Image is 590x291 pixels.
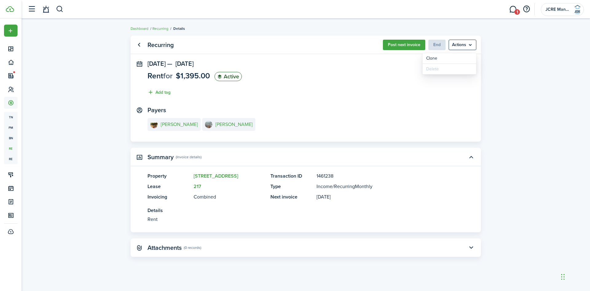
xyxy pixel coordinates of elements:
[134,40,144,50] a: Go back
[150,121,158,128] img: Kadiatu Sesay
[194,183,201,190] a: 217
[449,40,476,50] menu-btn: Actions
[176,70,210,81] span: $1,395.00
[147,216,446,223] panel-main-description: Rent
[147,193,191,201] panel-main-title: Invoicing
[163,70,173,81] span: for
[4,154,18,164] a: re
[270,183,313,190] panel-main-title: Type
[161,122,198,127] e-details-info-title: [PERSON_NAME]
[147,183,191,190] panel-main-title: Lease
[215,122,253,127] e-details-info-title: [PERSON_NAME]
[561,268,565,286] div: Drag
[175,59,194,68] span: [DATE]
[521,4,532,14] button: Open resource center
[317,183,446,190] panel-main-description: /
[572,5,582,14] img: JCRE Management LLC
[466,152,476,162] button: Toggle accordion
[205,121,212,128] img: Fatima Diawara
[4,25,18,37] button: Open menu
[317,193,446,201] panel-main-description: [DATE]
[214,72,242,81] status: Active
[317,172,446,180] panel-main-description: 1461238
[147,41,174,49] panel-main-title: Recurring
[147,89,171,96] button: Add tag
[507,2,519,17] a: Messaging
[194,172,238,179] a: [STREET_ADDRESS]
[6,6,14,12] img: TenantCloud
[40,2,52,17] a: Notifications
[147,59,166,68] span: [DATE]
[559,262,590,291] iframe: Chat Widget
[173,26,185,31] span: Details
[26,3,37,15] button: Open sidebar
[4,143,18,154] a: re
[176,154,202,160] panel-main-subtitle: (Invoice details)
[202,118,255,131] a: Fatima Diawara[PERSON_NAME]
[147,107,166,114] panel-main-title: Payers
[270,172,313,180] panel-main-title: Transaction ID
[184,245,201,250] panel-main-subtitle: (0 records)
[466,242,476,253] button: Toggle accordion
[152,26,168,31] a: Recurring
[383,40,425,50] button: Post next invoice
[147,70,163,81] span: Rent
[147,172,191,180] panel-main-title: Property
[4,112,18,122] a: tn
[514,9,520,15] span: 1
[131,172,481,232] panel-main-body: Toggle accordion
[131,26,148,31] a: Dashboard
[4,122,18,133] a: pm
[334,183,372,190] span: Recurring Monthly
[4,133,18,143] a: bn
[147,207,446,214] panel-main-title: Details
[167,59,172,68] span: —
[147,154,174,161] panel-main-title: Summary
[194,193,264,201] panel-main-description: Combined
[423,53,476,64] a: Clone
[56,4,64,14] button: Search
[449,40,476,50] button: Open menu
[545,7,570,12] span: JCRE Management LLC
[147,118,201,131] a: Kadiatu Sesay[PERSON_NAME]
[270,193,313,201] panel-main-title: Next invoice
[147,244,182,251] panel-main-title: Attachments
[317,183,332,190] span: Income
